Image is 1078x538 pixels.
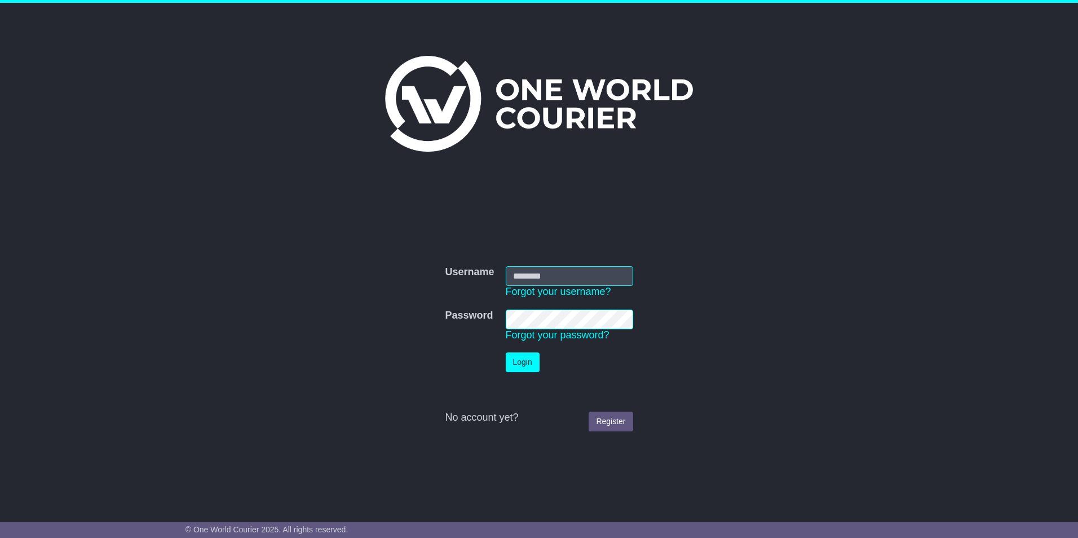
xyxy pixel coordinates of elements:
button: Login [506,352,540,372]
a: Register [589,412,633,431]
a: Forgot your password? [506,329,609,341]
a: Forgot your username? [506,286,611,297]
label: Password [445,310,493,322]
label: Username [445,266,494,279]
span: © One World Courier 2025. All rights reserved. [185,525,348,534]
div: No account yet? [445,412,633,424]
img: One World [385,56,693,152]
